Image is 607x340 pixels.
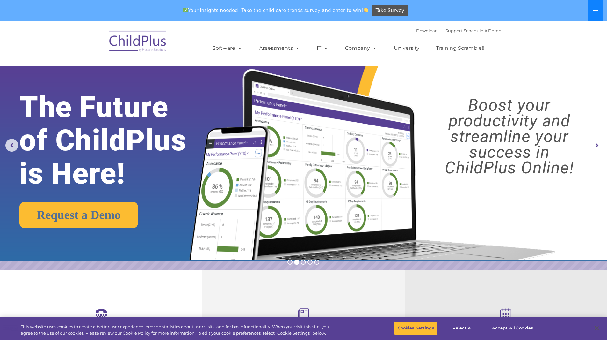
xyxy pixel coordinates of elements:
a: Support [445,28,462,33]
div: This website uses cookies to create a better user experience, provide statistics about user visit... [21,324,334,336]
a: IT [310,42,335,55]
a: Training Scramble!! [430,42,491,55]
rs-layer: The Future of ChildPlus is Here! [19,91,213,190]
button: Cookies Settings [394,321,438,335]
span: Take Survey [376,5,404,16]
button: Accept All Cookies [488,321,537,335]
span: Last name [89,42,108,47]
a: Company [339,42,383,55]
a: Assessments [253,42,306,55]
img: ChildPlus by Procare Solutions [106,26,170,58]
a: Download [416,28,438,33]
button: Reject All [443,321,483,335]
a: Software [206,42,249,55]
a: Schedule A Demo [464,28,501,33]
img: ✅ [183,8,188,12]
img: 👏 [364,8,368,12]
button: Close [590,321,604,335]
rs-layer: Boost your productivity and streamline your success in ChildPlus Online! [419,97,599,176]
a: University [387,42,426,55]
a: Request a Demo [19,202,138,228]
font: | [416,28,501,33]
a: Take Survey [372,5,408,16]
span: Phone number [89,68,116,73]
span: Your insights needed! Take the child care trends survey and enter to win! [180,4,371,17]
